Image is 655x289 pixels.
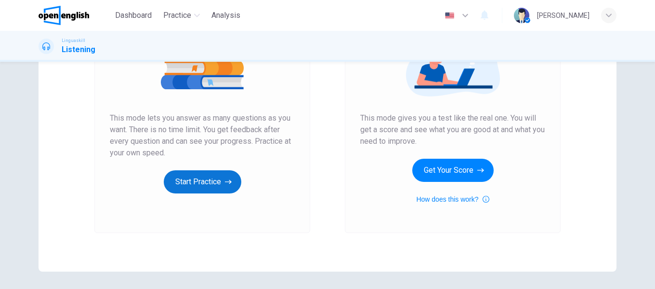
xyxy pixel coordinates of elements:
button: Get Your Score [412,159,494,182]
span: Linguaskill [62,37,85,44]
span: Practice [163,10,191,21]
button: Start Practice [164,170,241,193]
button: Practice [159,7,204,24]
button: Dashboard [111,7,156,24]
img: en [444,12,456,19]
a: OpenEnglish logo [39,6,111,25]
h1: Listening [62,44,95,55]
img: OpenEnglish logo [39,6,89,25]
span: Dashboard [115,10,152,21]
span: Analysis [211,10,240,21]
span: This mode gives you a test like the real one. You will get a score and see what you are good at a... [360,112,545,147]
span: This mode lets you answer as many questions as you want. There is no time limit. You get feedback... [110,112,295,159]
button: How does this work? [416,193,489,205]
div: [PERSON_NAME] [537,10,589,21]
button: Analysis [208,7,244,24]
img: Profile picture [514,8,529,23]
